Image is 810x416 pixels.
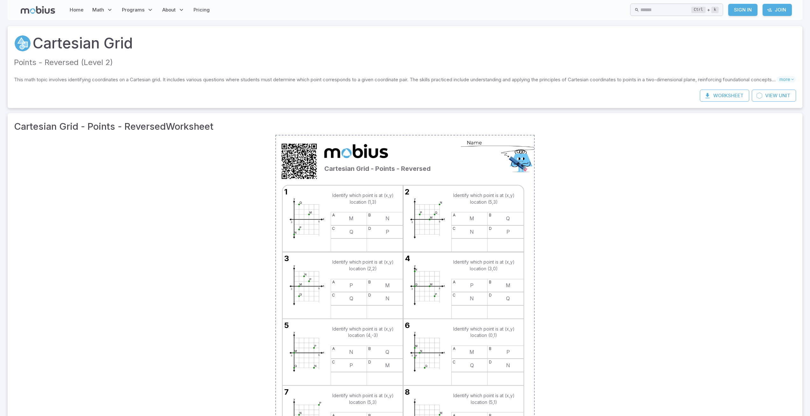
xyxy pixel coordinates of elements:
[284,386,289,398] span: 7
[331,226,336,231] span: c
[386,228,389,236] td: P
[470,228,474,236] td: N
[68,3,85,17] a: Home
[403,252,451,318] img: An svg image showing a math problem
[192,3,212,17] a: Pricing
[283,319,331,385] img: An svg image showing a math problem
[488,226,493,231] span: d
[367,359,372,365] span: d
[349,282,353,289] td: P
[349,228,353,236] td: Q
[385,295,390,302] td: N
[331,346,336,352] span: a
[385,348,389,356] td: Q
[32,33,133,54] a: Cartesian Grid
[385,215,390,222] td: N
[367,226,372,231] span: d
[506,295,510,302] td: Q
[367,292,372,298] span: d
[122,6,144,13] span: Programs
[488,212,493,218] span: b
[405,186,410,197] span: 2
[283,252,331,318] img: An svg image showing a math problem
[331,279,336,285] span: a
[700,90,749,102] button: Worksheet
[470,282,474,289] td: P
[691,6,719,14] div: +
[488,359,493,365] span: d
[385,282,390,289] td: M
[728,4,757,16] a: Sign In
[506,228,510,236] td: P
[331,386,395,412] td: Identify which point is at (x,y) location (5,3)
[452,346,457,352] span: a
[283,186,331,252] img: An svg image showing a math problem
[367,346,372,352] span: b
[331,292,336,298] span: c
[452,320,516,345] td: Identify which point is at (x,y) location (0,1)
[403,186,451,252] img: An svg image showing a math problem
[691,7,706,13] kbd: Ctrl
[765,92,778,99] span: View
[284,320,289,331] span: 5
[349,215,354,222] td: M
[763,4,792,16] a: Join
[367,279,372,285] span: b
[452,253,516,278] td: Identify which point is at (x,y) location (3,0)
[506,362,510,369] td: N
[452,292,457,298] span: c
[331,320,395,345] td: Identify which point is at (x,y) location (4,-3)
[14,57,796,69] p: Points - Reversed (Level 2)
[506,348,510,356] td: P
[349,348,353,356] td: N
[14,120,796,134] h3: Cartesian Grid - Points - Reversed Worksheet
[488,346,493,352] span: b
[470,295,474,302] td: N
[14,35,31,52] a: Geometry 2D
[469,348,474,356] td: M
[331,212,336,218] span: a
[284,253,289,264] span: 3
[331,253,395,278] td: Identify which point is at (x,y) location (2,2)
[323,139,457,182] div: Cartesian Grid - Points - Reversed
[488,279,493,285] span: b
[385,362,390,369] td: M
[324,141,388,161] img: Mobius Math Academy logo
[92,6,104,13] span: Math
[452,279,457,285] span: a
[403,319,451,385] img: An svg image showing a math problem
[405,320,410,331] span: 6
[452,212,457,218] span: a
[752,90,796,102] a: ViewUnit
[349,362,353,369] td: P
[284,186,287,197] span: 1
[452,359,457,365] span: c
[349,295,353,302] td: Q
[452,386,516,412] td: Identify which point is at (x,y) location (5,1)
[331,359,336,365] span: c
[405,253,410,264] span: 4
[367,212,372,218] span: b
[331,186,395,211] td: Identify which point is at (x,y) location (1,3)
[452,186,516,211] td: Identify which point is at (x,y) location (5,3)
[470,362,474,369] td: Q
[452,226,457,231] span: c
[162,6,176,13] span: About
[506,215,510,222] td: Q
[469,215,474,222] td: M
[405,386,410,398] span: 8
[488,292,493,298] span: d
[459,141,540,172] img: NameTrapezoid.png
[506,282,511,289] td: M
[14,76,777,83] p: This math topic involves identifying coordinates on a Cartesian grid. It includes various questio...
[711,7,719,13] kbd: k
[779,92,790,99] span: Unit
